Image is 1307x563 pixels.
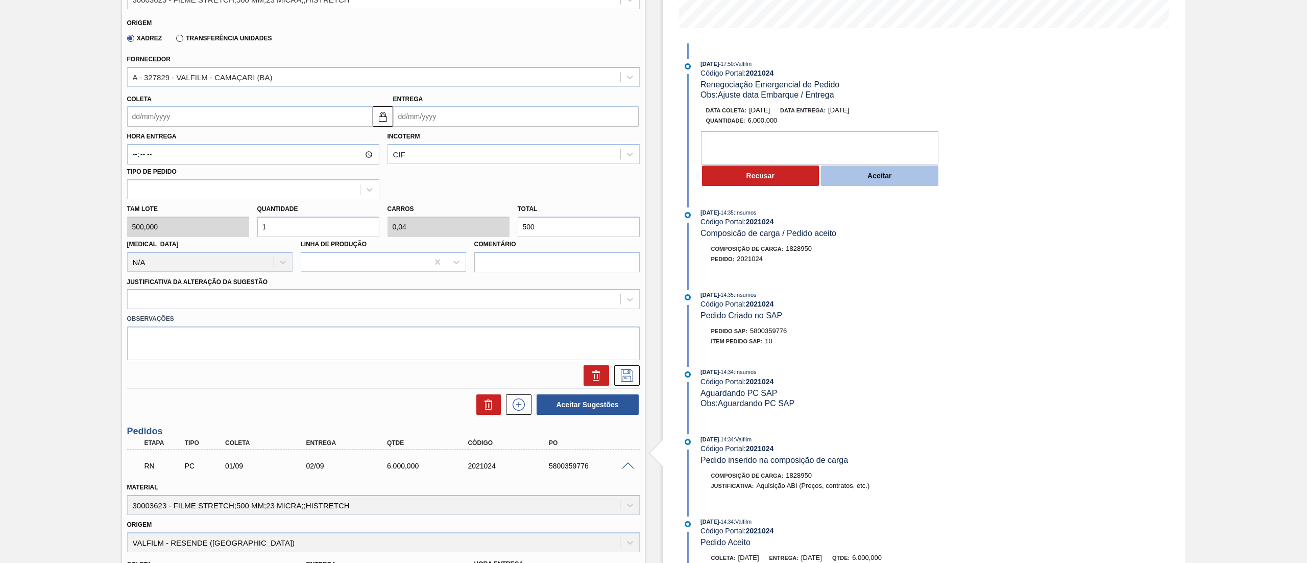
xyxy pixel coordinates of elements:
[700,444,943,453] div: Código Portal:
[706,118,745,124] span: Quantidade :
[388,133,420,140] label: Incoterm
[127,426,640,437] h3: Pedidos
[711,473,784,479] span: Composição de Carga :
[700,80,839,89] span: Renegociação Emergencial de Pedido
[746,527,774,535] strong: 2021024
[700,61,719,67] span: [DATE]
[182,462,226,470] div: Pedido de Compra
[700,399,794,408] span: Obs: Aguardando PC SAP
[700,519,719,525] span: [DATE]
[127,35,162,42] label: Xadrez
[578,365,609,386] div: Excluir Sugestão
[700,311,782,320] span: Pedido Criado no SAP
[700,90,834,99] span: Obs: Ajuste data Embarque / Entrega
[750,327,787,335] span: 5800359776
[127,96,152,103] label: Coleta
[738,554,759,561] span: [DATE]
[223,462,315,470] div: 01/09/2025
[685,294,691,300] img: atual
[384,439,477,447] div: Qtde
[685,63,691,69] img: atual
[711,483,754,489] span: Justificativa:
[127,19,152,27] label: Origem
[746,300,774,308] strong: 2021024
[734,209,757,216] span: : Insumos
[133,73,273,81] div: A - 327829 - VALFILM - CAMAÇARI (BA)
[531,393,640,416] div: Aceitar Sugestões
[182,439,226,447] div: Tipo
[384,462,477,470] div: 6.000,000
[737,255,763,263] span: 2021024
[780,107,826,113] span: Data entrega:
[746,218,774,226] strong: 2021024
[700,229,836,238] span: Composicão de carga / Pedido aceito
[501,394,531,415] div: Nova sugestão
[700,218,943,226] div: Código Portal:
[706,107,747,113] span: Data coleta:
[749,106,770,114] span: [DATE]
[685,521,691,527] img: atual
[769,555,798,561] span: Entrega:
[388,205,414,213] label: Carros
[127,168,177,175] label: Tipo de pedido
[852,554,882,561] span: 6.000,000
[700,378,943,386] div: Código Portal:
[393,96,423,103] label: Entrega
[700,538,751,547] span: Pedido Aceito
[719,437,734,442] span: - 14:34
[711,328,748,334] span: Pedido SAP:
[711,246,784,252] span: Composição de Carga :
[711,338,763,344] span: Item pedido SAP:
[377,110,389,123] img: locked
[303,439,396,447] div: Entrega
[702,166,819,186] button: Recusar
[748,116,778,124] span: 6.000,000
[127,484,158,491] label: Material
[474,237,640,252] label: Comentário
[700,69,943,77] div: Código Portal:
[127,241,179,248] label: [MEDICAL_DATA]
[719,292,734,298] span: - 14:35
[832,555,850,561] span: Qtde:
[223,439,315,447] div: Coleta
[142,455,186,477] div: Em renegociação
[746,378,774,386] strong: 2021024
[127,56,171,63] label: Fornecedor
[546,462,639,470] div: 5800359776
[546,439,639,447] div: PO
[393,150,405,159] div: CIF
[786,472,812,479] span: 1828950
[471,394,501,415] div: Excluir Sugestões
[465,439,558,447] div: Código
[127,521,152,528] label: Origem
[700,209,719,216] span: [DATE]
[685,439,691,445] img: atual
[537,394,639,415] button: Aceitar Sugestões
[609,365,640,386] div: Salvar Sugestão
[746,69,774,77] strong: 2021024
[518,205,538,213] label: Total
[711,256,735,262] span: Pedido :
[142,439,186,447] div: Etapa
[176,35,272,42] label: Transferência Unidades
[373,106,393,127] button: locked
[685,212,691,218] img: atual
[821,166,938,186] button: Aceitar
[734,436,752,442] span: : Valfilm
[734,61,752,67] span: : Valfilm
[786,245,812,252] span: 1828950
[719,519,734,525] span: - 14:34
[127,106,373,127] input: dd/mm/yyyy
[700,389,777,397] span: Aguardando PC SAP
[734,519,752,525] span: : Valfilm
[700,292,719,298] span: [DATE]
[756,482,869,489] span: Aquisição ABI (Preços, contratos, etc.)
[828,106,849,114] span: [DATE]
[301,241,367,248] label: Linha de Produção
[127,202,249,217] label: Tam lote
[700,527,943,535] div: Código Portal:
[127,129,379,144] label: Hora Entrega
[765,337,772,345] span: 10
[127,278,268,286] label: Justificativa da Alteração da Sugestão
[700,369,719,375] span: [DATE]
